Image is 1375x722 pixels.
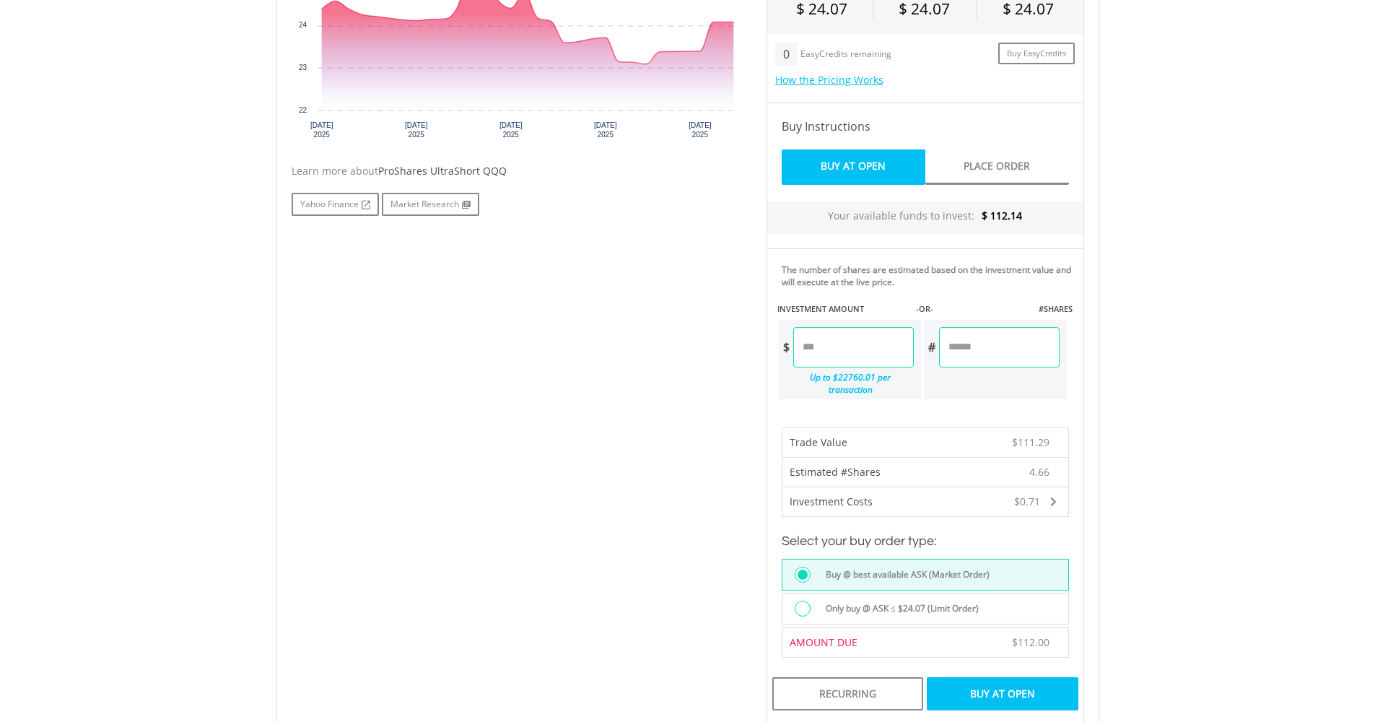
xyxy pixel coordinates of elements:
[594,121,617,139] text: [DATE] 2025
[310,121,333,139] text: [DATE] 2025
[1012,635,1049,649] span: $112.00
[772,677,923,710] div: Recurring
[1029,465,1049,479] span: 4.66
[1039,303,1073,315] label: #SHARES
[782,264,1078,288] div: The number of shares are estimated based on the investment value and will execute at the live price.
[782,118,1069,135] h4: Buy Instructions
[405,121,428,139] text: [DATE] 2025
[800,49,891,61] div: EasyCredits remaining
[1014,495,1040,508] span: $0.71
[790,465,881,479] span: Estimated #Shares
[292,193,379,216] a: Yahoo Finance
[1012,435,1049,449] span: $111.29
[916,303,933,315] label: -OR-
[790,635,857,649] span: AMOUNT DUE
[817,601,979,617] label: Only buy @ ASK ≤ $24.07 (Limit Order)
[927,677,1078,710] div: Buy At Open
[499,121,523,139] text: [DATE] 2025
[982,209,1022,222] span: $ 112.14
[767,201,1083,234] div: Your available funds to invest:
[998,43,1075,65] a: Buy EasyCredits
[925,149,1069,185] a: Place Order
[775,43,798,66] div: 0
[689,121,712,139] text: [DATE] 2025
[298,21,307,29] text: 24
[292,164,745,178] div: Learn more about
[790,435,847,449] span: Trade Value
[782,149,925,185] a: Buy At Open
[779,367,915,399] div: Up to $22760.01 per transaction
[382,193,479,216] a: Market Research
[924,327,939,367] div: #
[775,73,883,87] a: How the Pricing Works
[298,64,307,71] text: 23
[782,531,1069,552] h3: Select your buy order type:
[779,327,793,367] div: $
[378,164,507,178] span: ProShares UltraShort QQQ
[777,303,864,315] label: INVESTMENT AMOUNT
[298,106,307,114] text: 22
[817,567,990,583] label: Buy @ best available ASK (Market Order)
[790,495,873,508] span: Investment Costs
